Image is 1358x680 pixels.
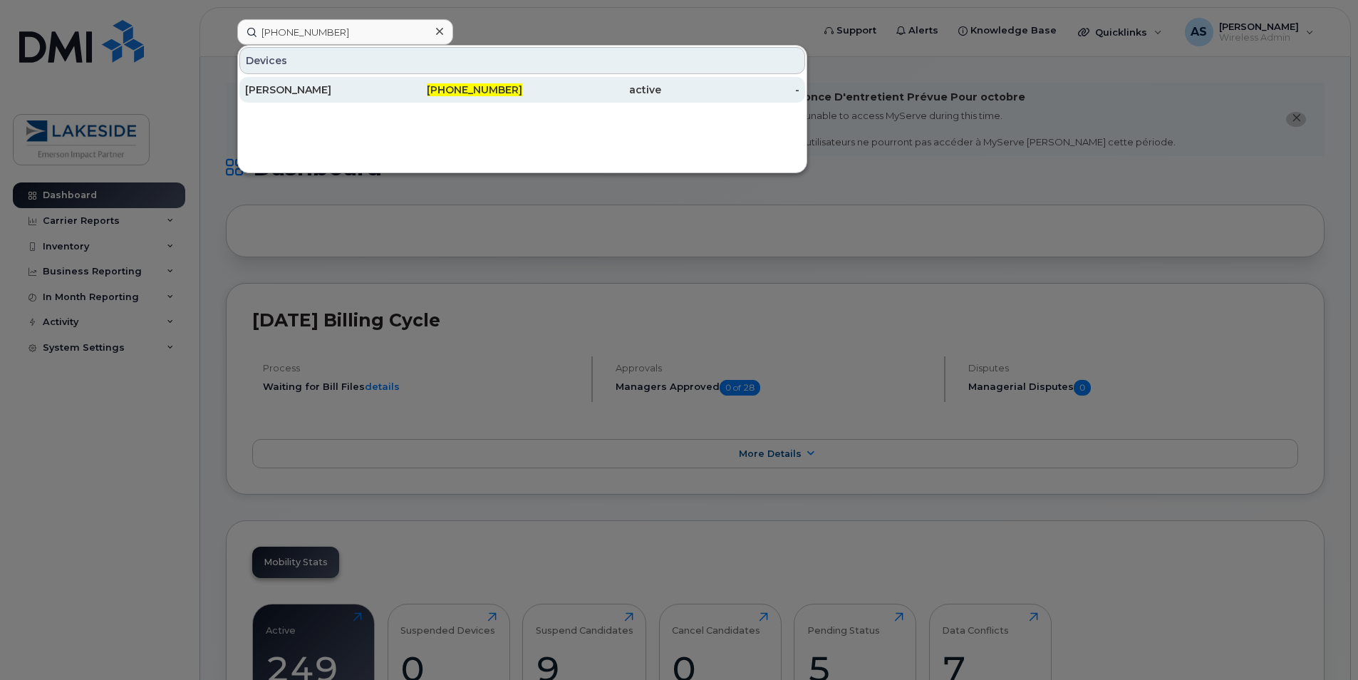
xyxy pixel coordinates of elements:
[239,47,805,74] div: Devices
[239,77,805,103] a: [PERSON_NAME][PHONE_NUMBER]active-
[427,83,522,96] span: [PHONE_NUMBER]
[661,83,800,97] div: -
[522,83,661,97] div: active
[245,83,384,97] div: [PERSON_NAME]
